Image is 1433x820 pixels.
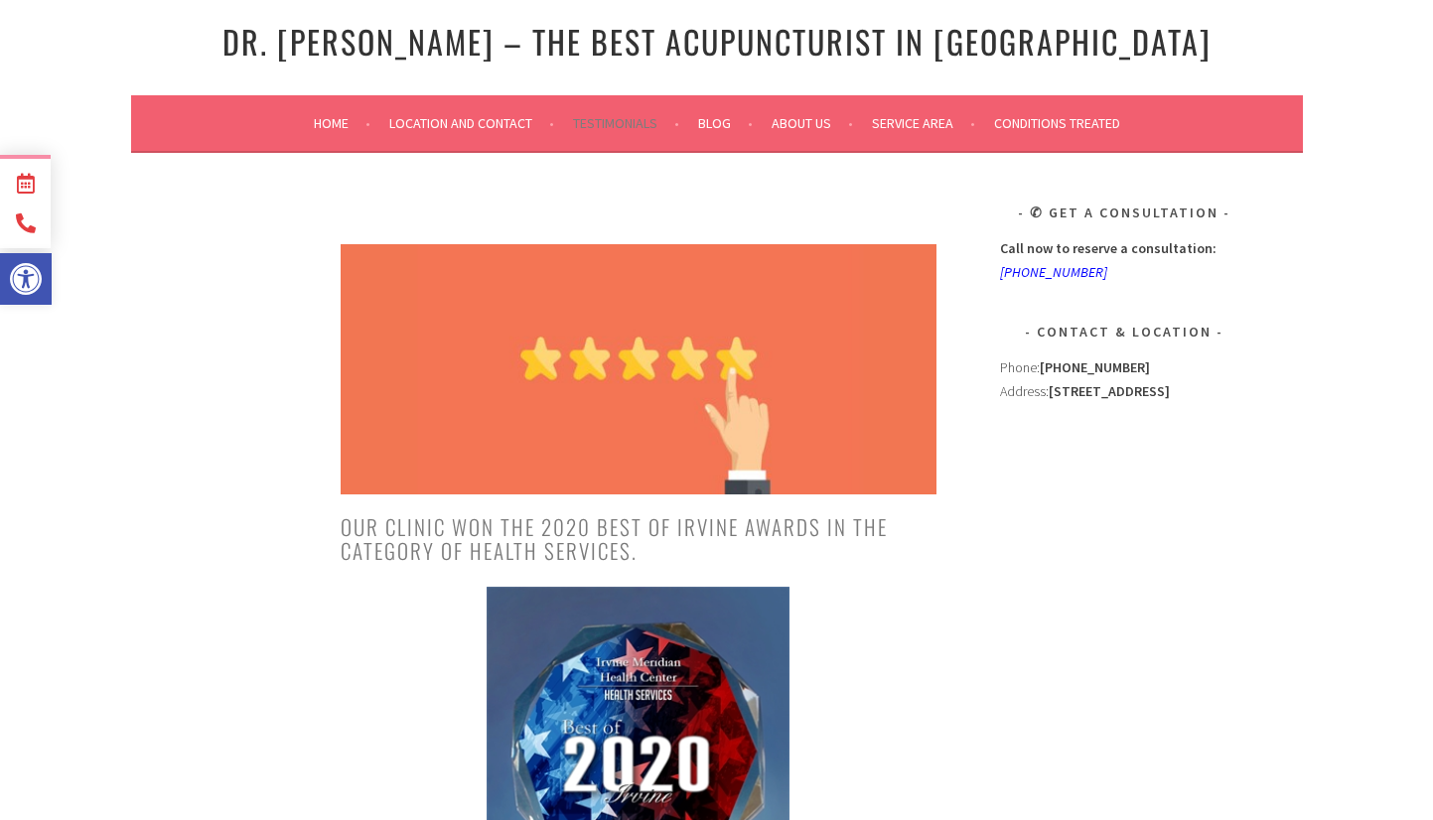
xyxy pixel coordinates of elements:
a: Blog [698,111,753,135]
h2: Our clinic won the 2020 Best of Irvine Awards in the category of Health Services. [341,515,936,563]
strong: Call now to reserve a consultation: [1000,239,1217,257]
strong: [STREET_ADDRESS] [1049,382,1170,400]
img: product-reviews [341,244,936,494]
div: Address: [1000,355,1248,651]
a: Service Area [872,111,975,135]
a: Home [314,111,370,135]
a: Conditions Treated [994,111,1120,135]
a: Testimonials [573,111,679,135]
a: [PHONE_NUMBER] [1000,263,1107,281]
h3: Contact & Location [1000,320,1248,343]
a: Dr. [PERSON_NAME] – The Best Acupuncturist In [GEOGRAPHIC_DATA] [222,18,1212,65]
h3: ✆ Get A Consultation [1000,201,1248,224]
strong: [PHONE_NUMBER] [1040,358,1150,376]
a: About Us [772,111,853,135]
a: Location and Contact [389,111,554,135]
div: Phone: [1000,355,1248,379]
